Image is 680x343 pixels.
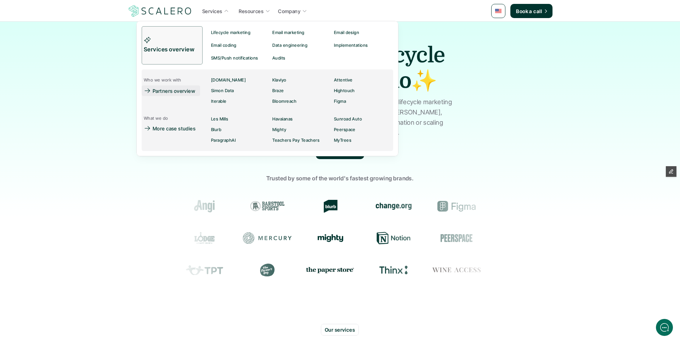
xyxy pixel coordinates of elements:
[144,45,200,54] p: Services overview
[364,200,413,213] div: change.org
[127,5,193,17] a: Scalero company logo
[211,127,221,132] p: Blurb
[153,87,195,95] p: Partners overview
[334,99,346,104] p: Figma
[334,138,351,143] p: MyTrees
[270,135,331,146] a: Teachers Pay Teachers
[209,85,270,96] a: Simon Data
[211,30,250,35] p: Lifecycle marketing
[209,124,270,135] a: Blurb
[239,7,263,15] p: Resources
[176,232,225,244] div: Lodge Cast Iron
[334,117,362,122] p: Sunroad Auto
[497,202,531,210] img: Groome
[334,30,359,35] p: Email design
[211,99,227,104] p: Iterable
[270,124,331,135] a: Mighty
[332,85,393,96] a: Hightouch
[272,117,293,122] p: Havaianas
[332,114,393,124] a: Sunroad Auto
[202,7,222,15] p: Services
[666,166,676,177] button: Edit Framer Content
[142,123,203,134] a: More case studies
[278,7,300,15] p: Company
[211,138,236,143] p: ParagraphAI
[142,26,203,64] a: Services overview
[272,56,285,61] p: Audits
[510,4,552,18] a: Book a call
[209,39,270,52] a: Email coding
[429,264,478,276] div: Wine Access
[325,326,355,333] p: Our services
[270,52,328,64] a: Audits
[209,26,270,39] a: Lifecycle marketing
[177,264,226,276] div: Teachers Pay Teachers
[332,26,393,39] a: Email design
[301,200,350,213] div: Blurb
[492,264,541,276] div: Prose
[516,7,542,15] p: Book a call
[27,14,73,18] div: Back [DATE]
[144,116,168,121] p: What we do
[365,232,414,244] div: Notion
[144,78,181,83] p: Who we work with
[332,135,393,146] a: MyTrees
[211,117,228,122] p: Les Mills
[209,96,270,107] a: Iterable
[209,135,270,146] a: ParagraphAI
[142,85,200,96] a: Partners overview
[270,39,331,52] a: Data engineering
[270,114,331,124] a: Havaianas
[209,114,270,124] a: Les Mills
[428,232,477,244] div: Peerspace
[332,39,393,52] a: Implementations
[332,124,393,135] a: Peerspace
[110,241,120,247] g: />
[211,88,234,93] p: Simon Data
[656,319,673,336] iframe: gist-messenger-bubble-iframe
[272,88,284,93] p: Braze
[153,125,195,132] p: More case studies
[272,99,296,104] p: Bloomreach
[175,200,223,213] div: Angi
[334,127,356,132] p: Peerspace
[59,227,90,232] span: We run on Gist
[272,30,304,35] p: Email marketing
[302,234,351,242] div: Mighty Networks
[272,43,307,48] p: Data engineering
[211,78,246,83] p: [DOMAIN_NAME]
[270,96,331,107] a: Bloomreach
[270,85,331,96] a: Braze
[211,43,237,48] p: Email coding
[21,5,133,18] div: [PERSON_NAME]Back [DATE]
[209,75,270,85] a: [DOMAIN_NAME]
[334,43,368,48] p: Implementations
[239,232,288,244] div: Mercury
[272,78,286,83] p: Klaviyo
[272,127,286,132] p: Mighty
[209,52,270,64] a: SMS/Push notifications
[332,75,393,85] a: Attentive
[272,138,319,143] p: Teachers Pay Teachers
[334,88,355,93] p: Hightouch
[108,235,123,255] button: />GIF
[366,264,415,276] div: Thinx
[332,96,393,107] a: Figma
[270,26,331,39] a: Email marketing
[240,264,289,276] div: The Farmer's Dog
[27,5,73,12] div: [PERSON_NAME]
[427,200,476,213] div: Figma
[211,56,258,61] p: SMS/Push notifications
[113,243,118,246] tspan: GIF
[270,75,331,85] a: Klaviyo
[334,78,353,83] p: Attentive
[491,232,540,244] div: Resy
[127,4,193,18] img: Scalero company logo
[238,200,287,213] div: Barstool
[303,265,352,274] img: the paper store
